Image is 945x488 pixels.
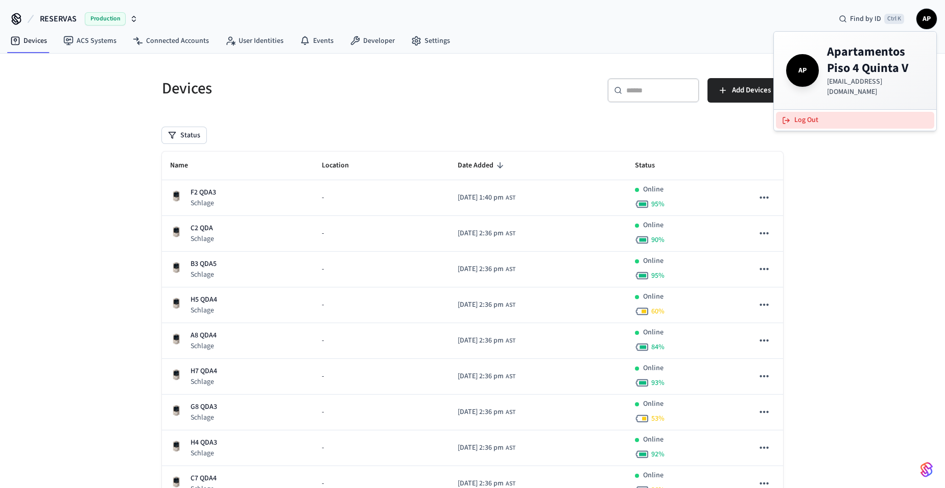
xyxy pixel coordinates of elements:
p: Online [643,184,664,195]
span: [DATE] 2:36 pm [458,371,504,382]
p: A8 QDA4 [191,330,217,341]
div: America/Santo_Domingo [458,443,515,453]
span: [DATE] 2:36 pm [458,228,504,239]
div: America/Santo_Domingo [458,300,515,310]
span: - [322,371,324,382]
p: H4 QDA3 [191,437,217,448]
img: Schlage Sense Smart Deadbolt with Camelot Trim, Front [170,190,182,202]
span: AST [506,336,515,346]
span: AST [506,265,515,274]
span: [DATE] 2:36 pm [458,407,504,418]
p: Online [643,434,664,445]
a: Devices [2,32,55,50]
button: Add Devices [707,78,783,103]
p: F2 QDA3 [191,187,216,198]
p: C7 QDA4 [191,473,217,484]
span: Name [170,158,201,174]
p: Schlage [191,270,217,280]
p: Online [643,256,664,266]
h4: Apartamentos Piso 4 Quinta V [827,44,924,77]
span: 93 % [651,378,665,388]
p: Schlage [191,412,217,423]
span: AST [506,193,515,203]
p: Schlage [191,341,217,351]
p: C2 QDA [191,223,214,234]
p: B3 QDA5 [191,259,217,270]
p: Online [643,327,664,338]
div: America/Santo_Domingo [458,264,515,275]
span: Production [85,12,126,26]
span: Ctrl K [884,14,904,24]
a: Events [292,32,342,50]
img: Schlage Sense Smart Deadbolt with Camelot Trim, Front [170,404,182,417]
img: Schlage Sense Smart Deadbolt with Camelot Trim, Front [170,476,182,488]
p: Schlage [191,198,216,208]
span: 60 % [651,306,665,316]
span: [DATE] 2:36 pm [458,300,504,310]
span: - [322,192,324,203]
span: 95 % [651,199,665,209]
span: [DATE] 1:40 pm [458,192,504,203]
span: AST [506,372,515,381]
span: 53 % [651,413,665,424]
span: Date Added [458,158,507,174]
a: User Identities [217,32,292,50]
span: 92 % [651,449,665,459]
span: RESERVAS [40,13,77,25]
h5: Devices [162,78,466,99]
span: Find by ID [850,14,881,24]
span: - [322,335,324,346]
div: America/Santo_Domingo [458,335,515,346]
span: [DATE] 2:36 pm [458,264,504,275]
span: - [322,443,324,453]
img: Schlage Sense Smart Deadbolt with Camelot Trim, Front [170,261,182,274]
span: AST [506,301,515,310]
button: AP [916,9,937,29]
p: Online [643,470,664,481]
div: Find by IDCtrl K [831,10,912,28]
span: - [322,228,324,239]
img: Schlage Sense Smart Deadbolt with Camelot Trim, Front [170,440,182,452]
span: Add Devices [732,84,771,97]
p: G8 QDA3 [191,402,217,412]
a: ACS Systems [55,32,125,50]
span: - [322,300,324,310]
span: [DATE] 2:36 pm [458,443,504,453]
img: Schlage Sense Smart Deadbolt with Camelot Trim, Front [170,297,182,309]
p: H5 QDA4 [191,295,217,305]
a: Connected Accounts [125,32,217,50]
span: 84 % [651,342,665,352]
span: 90 % [651,235,665,245]
span: AST [506,229,515,238]
p: H7 QDA4 [191,366,217,377]
p: Schlage [191,448,217,458]
p: Schlage [191,305,217,315]
img: SeamLogoGradient.69752ec5.svg [920,461,933,478]
p: Online [643,220,664,231]
div: America/Santo_Domingo [458,371,515,382]
p: Schlage [191,377,217,387]
span: - [322,264,324,275]
a: Settings [403,32,458,50]
p: Online [643,291,664,302]
span: AP [788,56,817,85]
button: Status [162,127,206,143]
span: [DATE] 2:36 pm [458,335,504,346]
span: AP [917,10,936,28]
p: [EMAIL_ADDRESS][DOMAIN_NAME] [827,77,924,97]
div: America/Santo_Domingo [458,407,515,418]
img: Schlage Sense Smart Deadbolt with Camelot Trim, Front [170,226,182,238]
span: Location [322,158,362,174]
img: Schlage Sense Smart Deadbolt with Camelot Trim, Front [170,369,182,381]
a: Developer [342,32,403,50]
button: Log Out [776,112,934,129]
p: Online [643,399,664,409]
span: AST [506,444,515,453]
span: - [322,407,324,418]
span: 95 % [651,271,665,281]
div: America/Santo_Domingo [458,192,515,203]
span: Status [635,158,668,174]
img: Schlage Sense Smart Deadbolt with Camelot Trim, Front [170,333,182,345]
span: AST [506,408,515,417]
p: Online [643,363,664,374]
